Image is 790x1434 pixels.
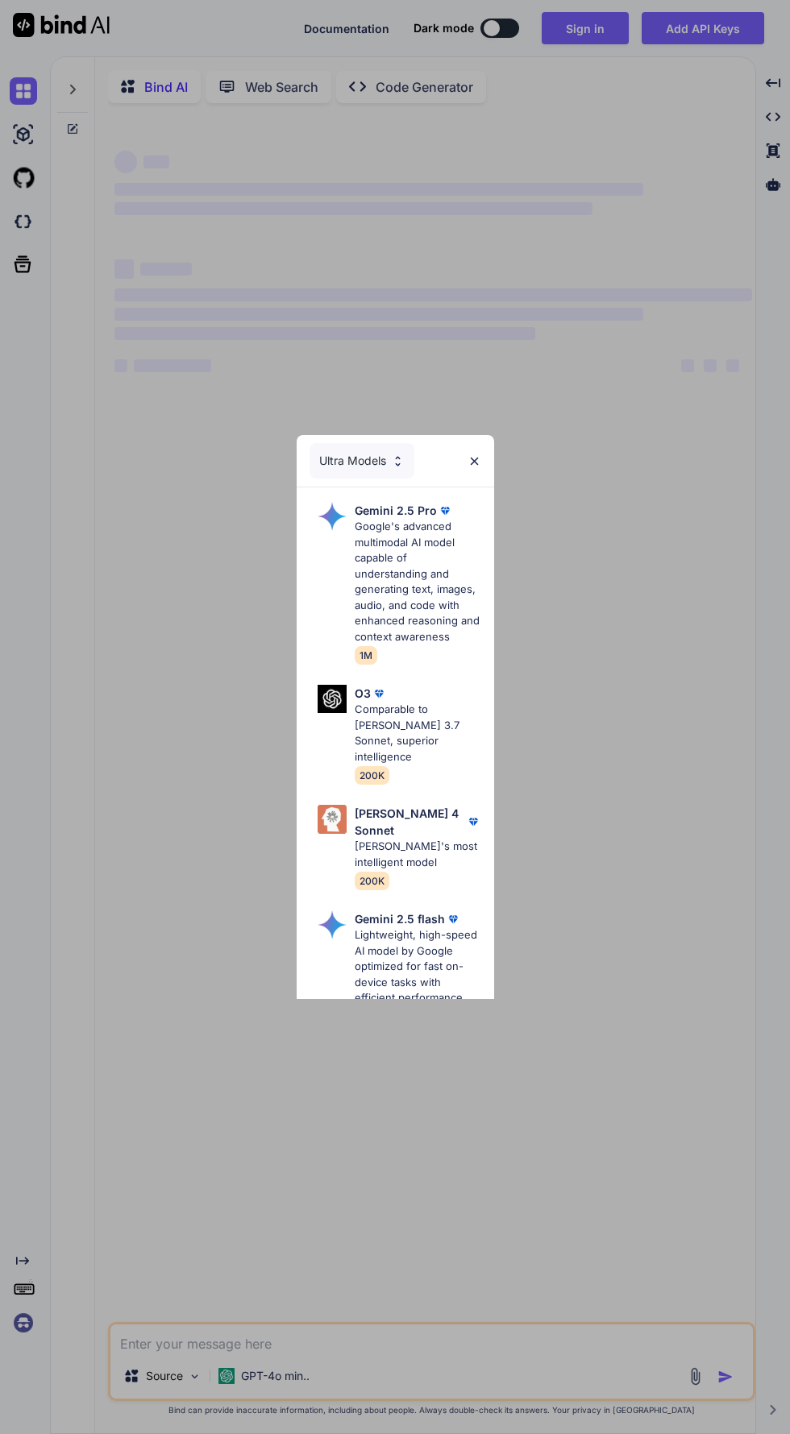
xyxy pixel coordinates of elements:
img: Pick Models [318,805,347,834]
p: [PERSON_NAME]'s most intelligent model [355,839,481,870]
p: O3 [355,685,371,702]
span: 200K [355,766,389,785]
img: premium [437,503,453,519]
img: Pick Models [318,910,347,939]
img: Pick Models [318,502,347,531]
img: premium [465,814,481,830]
span: 1M [355,646,377,665]
span: 200K [355,872,389,890]
div: Ultra Models [310,443,414,479]
p: Google's advanced multimodal AI model capable of understanding and generating text, images, audio... [355,519,481,644]
img: Pick Models [391,454,405,468]
p: Lightweight, high-speed AI model by Google optimized for fast on-device tasks with efficient perf... [355,927,481,1006]
img: premium [371,686,387,702]
img: premium [445,911,461,927]
p: Comparable to [PERSON_NAME] 3.7 Sonnet, superior intelligence [355,702,481,765]
p: Gemini 2.5 Pro [355,502,437,519]
img: close [468,454,481,468]
p: Gemini 2.5 flash [355,910,445,927]
img: Pick Models [318,685,347,713]
p: [PERSON_NAME] 4 Sonnet [355,805,465,839]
